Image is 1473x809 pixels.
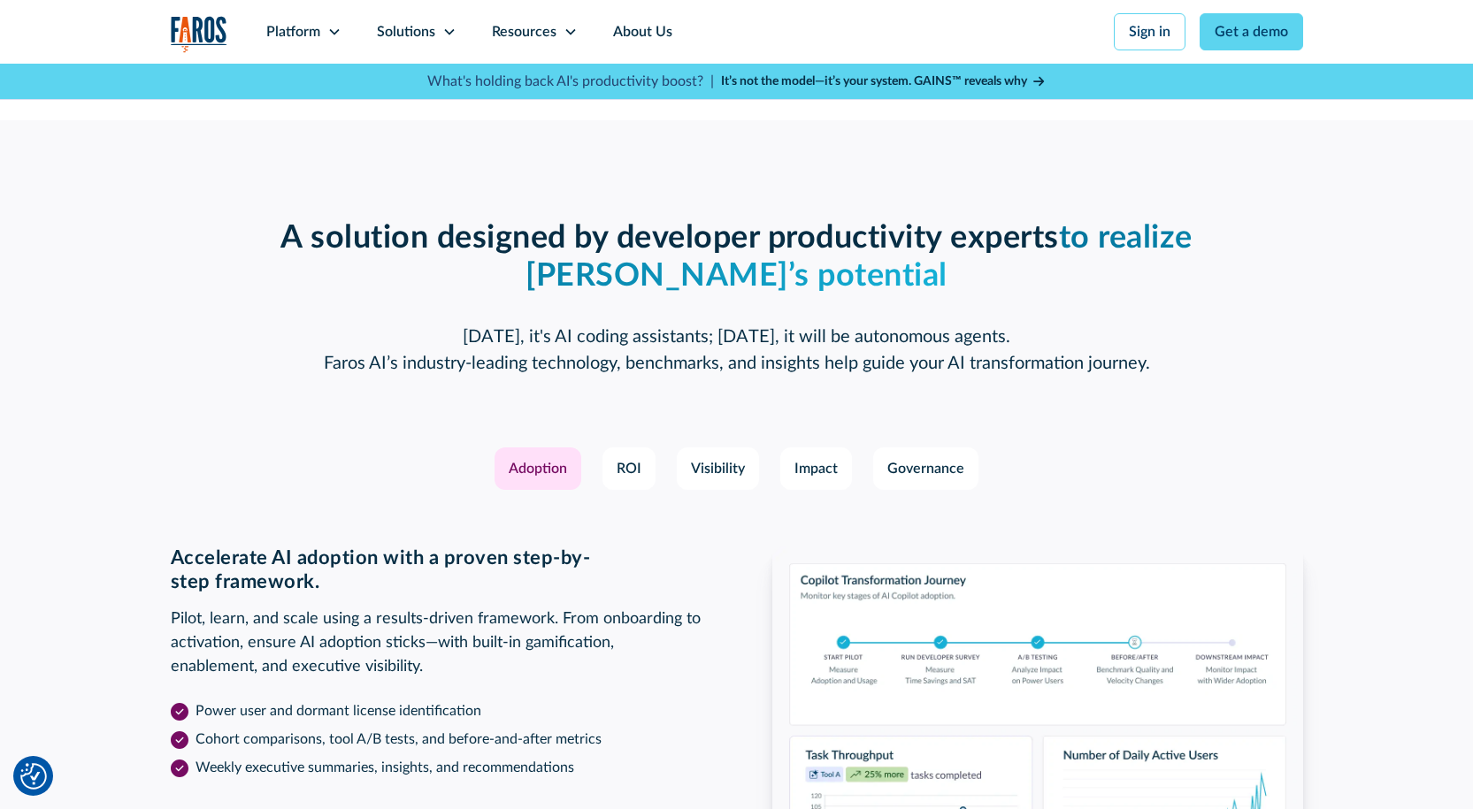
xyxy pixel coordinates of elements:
img: Revisit consent button [20,763,47,790]
a: Sign in [1114,13,1185,50]
p: Pilot, learn, and scale using a results-driven framework. From onboarding to activation, ensure A... [171,607,702,679]
strong: A solution designed by developer productivity experts [280,222,1193,292]
a: Get a demo [1200,13,1303,50]
p: What's holding back AI's productivity boost? | [427,71,714,92]
img: Logo of the analytics and reporting company Faros. [171,16,227,52]
li: Weekly executive summaries, insights, and recommendations [171,757,702,778]
li: Cohort comparisons, tool A/B tests, and before-and-after metrics [171,729,702,750]
p: Faros AI’s industry-leading technology, benchmarks, and insights help guide your AI transformatio... [256,350,1218,377]
div: Adoption [509,458,567,479]
div: ROI [617,458,641,479]
div: Governance [887,458,964,479]
div: Impact [794,458,838,479]
strong: It’s not the model—it’s your system. GAINS™ reveals why [721,75,1027,88]
div: Solutions [377,21,435,42]
div: Platform [266,21,320,42]
div: Visibility [691,458,745,479]
a: It’s not the model—it’s your system. GAINS™ reveals why [721,73,1047,91]
h3: Accelerate AI adoption with a proven step-by-step framework. [171,546,702,593]
p: [DATE], it's AI coding assistants; [DATE], it will be autonomous agents. [256,324,1218,350]
button: Cookie Settings [20,763,47,790]
a: home [171,16,227,52]
li: Power user and dormant license identification [171,700,702,721]
div: Resources [492,21,556,42]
